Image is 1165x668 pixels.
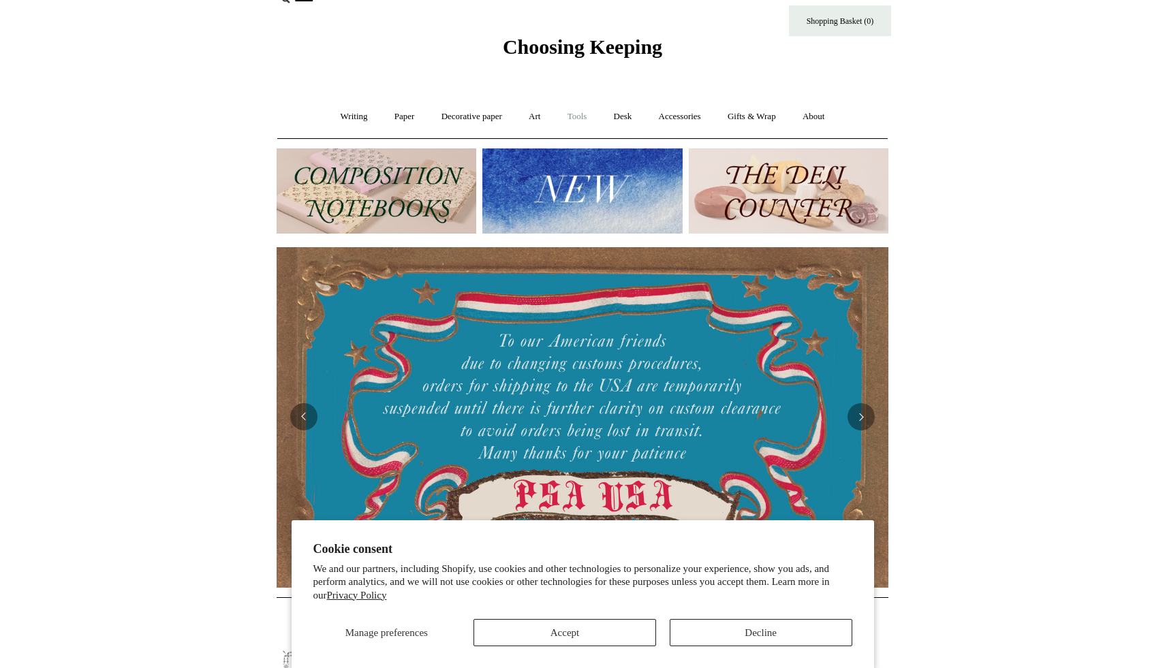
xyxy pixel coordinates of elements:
a: Decorative paper [429,99,514,135]
a: Tools [555,99,600,135]
button: Decline [670,619,852,646]
p: We and our partners, including Shopify, use cookies and other technologies to personalize your ex... [313,562,852,603]
a: Art [516,99,553,135]
a: Accessories [647,99,713,135]
img: USA PSA .jpg__PID:33428022-6587-48b7-8b57-d7eefc91f15a [277,247,888,588]
a: About [790,99,837,135]
a: Privacy Policy [327,590,387,601]
a: Gifts & Wrap [715,99,788,135]
img: The Deli Counter [689,148,888,234]
a: Shopping Basket (0) [789,5,891,36]
h2: Cookie consent [313,542,852,556]
img: New.jpg__PID:f73bdf93-380a-4a35-bcfe-7823039498e1 [482,148,682,234]
button: Manage preferences [313,619,460,646]
button: Next [848,403,875,430]
span: Manage preferences [345,627,428,638]
a: Writing [328,99,380,135]
img: 202302 Composition ledgers.jpg__PID:69722ee6-fa44-49dd-a067-31375e5d54ec [277,148,476,234]
a: Paper [382,99,427,135]
button: Previous [290,403,317,430]
span: Choosing Keeping [503,35,662,58]
a: Choosing Keeping [503,46,662,56]
a: Desk [602,99,644,135]
button: Accept [473,619,656,646]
